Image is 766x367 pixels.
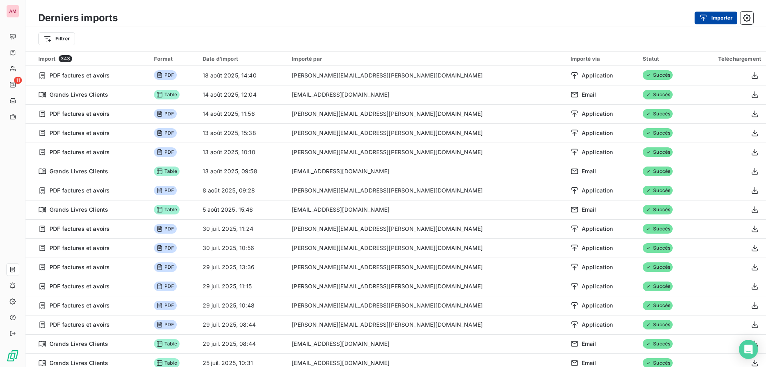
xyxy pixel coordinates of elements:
[643,224,673,234] span: Succès
[49,91,108,99] span: Grands Livres Clients
[643,56,688,62] div: Statut
[154,262,176,272] span: PDF
[154,147,176,157] span: PDF
[6,78,19,91] a: 11
[198,104,287,123] td: 14 août 2025, 11:56
[287,315,566,334] td: [PERSON_NAME][EMAIL_ADDRESS][PERSON_NAME][DOMAIN_NAME]
[154,56,193,62] div: Format
[643,167,673,176] span: Succès
[287,334,566,353] td: [EMAIL_ADDRESS][DOMAIN_NAME]
[14,77,22,84] span: 11
[49,263,110,271] span: PDF factures et avoirs
[59,55,72,62] span: 343
[292,56,561,62] div: Importé par
[287,85,566,104] td: [EMAIL_ADDRESS][DOMAIN_NAME]
[739,340,758,359] div: Open Intercom Messenger
[582,321,613,329] span: Application
[49,244,110,252] span: PDF factures et avoirs
[643,128,673,138] span: Succès
[643,262,673,272] span: Succès
[582,91,596,99] span: Email
[49,71,110,79] span: PDF factures et avoirs
[287,123,566,143] td: [PERSON_NAME][EMAIL_ADDRESS][PERSON_NAME][DOMAIN_NAME]
[49,148,110,156] span: PDF factures et avoirs
[154,167,180,176] span: Table
[49,302,110,309] span: PDF factures et avoirs
[643,339,673,349] span: Succès
[154,70,176,80] span: PDF
[582,263,613,271] span: Application
[154,205,180,214] span: Table
[198,315,287,334] td: 29 juil. 2025, 08:44
[38,55,144,62] div: Import
[643,205,673,214] span: Succès
[287,143,566,162] td: [PERSON_NAME][EMAIL_ADDRESS][PERSON_NAME][DOMAIN_NAME]
[198,85,287,104] td: 14 août 2025, 12:04
[582,129,613,137] span: Application
[49,129,110,137] span: PDF factures et avoirs
[154,224,176,234] span: PDF
[154,282,176,291] span: PDF
[49,167,108,175] span: Grands Livres Clients
[154,109,176,119] span: PDF
[643,320,673,329] span: Succès
[198,200,287,219] td: 5 août 2025, 15:46
[571,56,633,62] div: Importé via
[643,147,673,157] span: Succès
[643,186,673,195] span: Succès
[49,359,108,367] span: Grands Livres Clients
[198,162,287,181] td: 13 août 2025, 09:58
[695,12,737,24] button: Importer
[49,340,108,348] span: Grands Livres Clients
[198,66,287,85] td: 18 août 2025, 14:40
[49,282,110,290] span: PDF factures et avoirs
[198,238,287,258] td: 30 juil. 2025, 10:56
[287,162,566,181] td: [EMAIL_ADDRESS][DOMAIN_NAME]
[287,277,566,296] td: [PERSON_NAME][EMAIL_ADDRESS][PERSON_NAME][DOMAIN_NAME]
[582,302,613,309] span: Application
[582,186,613,194] span: Application
[154,90,180,99] span: Table
[582,282,613,290] span: Application
[582,359,596,367] span: Email
[198,334,287,353] td: 29 juil. 2025, 08:44
[198,123,287,143] td: 13 août 2025, 15:38
[154,301,176,310] span: PDF
[287,104,566,123] td: [PERSON_NAME][EMAIL_ADDRESS][PERSON_NAME][DOMAIN_NAME]
[198,143,287,162] td: 13 août 2025, 10:10
[198,258,287,277] td: 29 juil. 2025, 13:36
[198,181,287,200] td: 8 août 2025, 09:28
[49,321,110,329] span: PDF factures et avoirs
[49,186,110,194] span: PDF factures et avoirs
[198,296,287,315] td: 29 juil. 2025, 10:48
[49,110,110,118] span: PDF factures et avoirs
[582,110,613,118] span: Application
[6,5,19,18] div: AM
[203,56,282,62] div: Date d’import
[287,296,566,315] td: [PERSON_NAME][EMAIL_ADDRESS][PERSON_NAME][DOMAIN_NAME]
[38,32,75,45] button: Filtrer
[198,219,287,238] td: 30 juil. 2025, 11:24
[6,349,19,362] img: Logo LeanPay
[582,167,596,175] span: Email
[582,148,613,156] span: Application
[287,200,566,219] td: [EMAIL_ADDRESS][DOMAIN_NAME]
[198,277,287,296] td: 29 juil. 2025, 11:15
[49,206,108,214] span: Grands Livres Clients
[698,56,761,62] div: Téléchargement
[582,340,596,348] span: Email
[287,181,566,200] td: [PERSON_NAME][EMAIL_ADDRESS][PERSON_NAME][DOMAIN_NAME]
[154,186,176,195] span: PDF
[643,90,673,99] span: Succès
[287,238,566,258] td: [PERSON_NAME][EMAIL_ADDRESS][PERSON_NAME][DOMAIN_NAME]
[287,258,566,277] td: [PERSON_NAME][EMAIL_ADDRESS][PERSON_NAME][DOMAIN_NAME]
[643,109,673,119] span: Succès
[38,11,118,25] h3: Derniers imports
[49,225,110,233] span: PDF factures et avoirs
[154,339,180,349] span: Table
[582,206,596,214] span: Email
[287,219,566,238] td: [PERSON_NAME][EMAIL_ADDRESS][PERSON_NAME][DOMAIN_NAME]
[643,70,673,80] span: Succès
[582,244,613,252] span: Application
[643,301,673,310] span: Succès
